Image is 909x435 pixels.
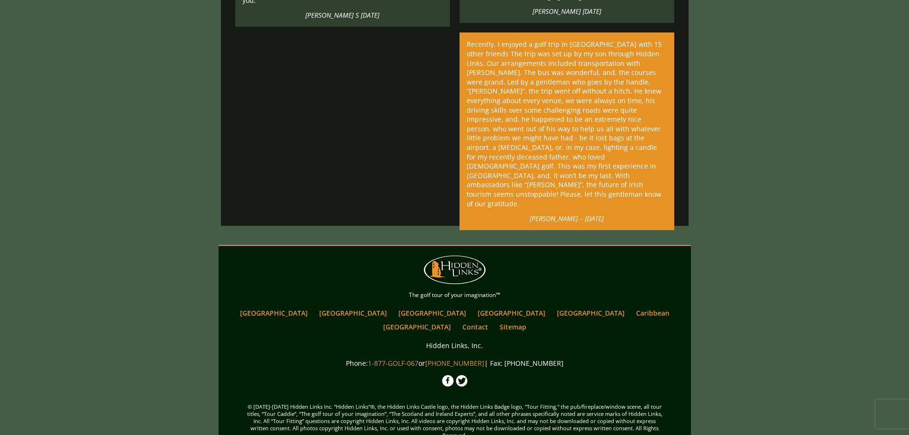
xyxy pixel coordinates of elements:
[221,340,689,351] p: Hidden Links, Inc.
[425,359,484,368] a: [PHONE_NUMBER]
[442,375,454,387] img: Facebook
[467,7,667,16] span: [PERSON_NAME] [DATE]
[458,320,493,334] a: Contact
[394,306,471,320] a: [GEOGRAPHIC_DATA]
[378,320,456,334] a: [GEOGRAPHIC_DATA]
[473,306,550,320] a: [GEOGRAPHIC_DATA]
[467,214,667,223] span: [PERSON_NAME] – [DATE]
[235,306,313,320] a: [GEOGRAPHIC_DATA]
[314,306,392,320] a: [GEOGRAPHIC_DATA]
[221,290,689,300] p: The golf tour of your imagination™
[221,357,689,369] p: Phone: or | Fax: [PHONE_NUMBER]
[368,359,418,368] a: 1-877-GOLF-067
[456,375,468,387] img: Twitter
[495,320,531,334] a: Sitemap
[631,306,674,320] a: Caribbean
[242,11,443,20] span: [PERSON_NAME] S [DATE]
[552,306,629,320] a: [GEOGRAPHIC_DATA]
[467,40,667,208] p: Recently, I enjoyed a golf trip in [GEOGRAPHIC_DATA] with 15 other friends The trip was set up by...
